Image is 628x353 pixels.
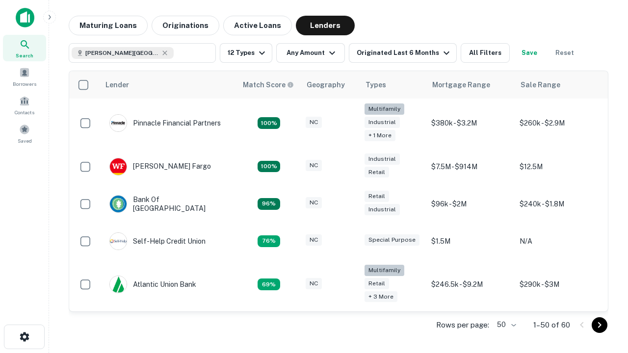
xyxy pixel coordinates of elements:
td: $290k - $3M [515,260,603,309]
div: Multifamily [365,265,404,276]
div: Capitalize uses an advanced AI algorithm to match your search with the best lender. The match sco... [243,79,294,90]
button: 12 Types [220,43,272,63]
div: Matching Properties: 15, hasApolloMatch: undefined [258,161,280,173]
a: Saved [3,120,46,147]
div: NC [306,160,322,171]
span: Search [16,51,33,59]
div: Multifamily [365,103,404,115]
td: N/A [515,223,603,260]
div: Retail [365,167,389,178]
div: Types [366,79,386,91]
img: picture [110,233,127,250]
button: Save your search to get updates of matches that match your search criteria. [514,43,545,63]
td: $96k - $2M [426,185,515,223]
button: All Filters [461,43,510,63]
div: Mortgage Range [432,79,490,91]
div: + 3 more [365,291,397,303]
td: $7.5M - $914M [426,148,515,185]
div: 50 [493,318,518,332]
span: Saved [18,137,32,145]
a: Search [3,35,46,61]
div: NC [306,117,322,128]
button: Maturing Loans [69,16,148,35]
button: Originations [152,16,219,35]
img: picture [110,196,127,212]
div: Atlantic Union Bank [109,276,196,293]
div: + 1 more [365,130,395,141]
div: Retail [365,278,389,289]
div: Retail [365,191,389,202]
div: Matching Properties: 26, hasApolloMatch: undefined [258,117,280,129]
div: [PERSON_NAME] Fargo [109,158,211,176]
div: Sale Range [521,79,560,91]
div: NC [306,278,322,289]
h6: Match Score [243,79,292,90]
div: Geography [307,79,345,91]
span: [PERSON_NAME][GEOGRAPHIC_DATA], [GEOGRAPHIC_DATA] [85,49,159,57]
p: 1–50 of 60 [533,319,570,331]
div: Special Purpose [365,234,419,246]
div: Matching Properties: 11, hasApolloMatch: undefined [258,235,280,247]
span: Borrowers [13,80,36,88]
div: Pinnacle Financial Partners [109,114,221,132]
a: Borrowers [3,63,46,90]
th: Capitalize uses an advanced AI algorithm to match your search with the best lender. The match sco... [237,71,301,99]
button: Active Loans [223,16,292,35]
iframe: Chat Widget [579,243,628,290]
div: Lender [105,79,129,91]
td: $12.5M [515,148,603,185]
td: $240k - $1.8M [515,185,603,223]
td: $380k - $3.2M [426,99,515,148]
img: picture [110,115,127,131]
th: Lender [100,71,237,99]
div: Originated Last 6 Months [357,47,452,59]
img: capitalize-icon.png [16,8,34,27]
div: NC [306,234,322,246]
button: Lenders [296,16,355,35]
div: Matching Properties: 14, hasApolloMatch: undefined [258,198,280,210]
button: Go to next page [592,317,607,333]
img: picture [110,276,127,293]
p: Rows per page: [436,319,489,331]
div: Industrial [365,117,400,128]
td: $1.5M [426,223,515,260]
span: Contacts [15,108,34,116]
button: Originated Last 6 Months [349,43,457,63]
img: picture [110,158,127,175]
div: Industrial [365,153,400,165]
th: Sale Range [515,71,603,99]
div: Bank Of [GEOGRAPHIC_DATA] [109,195,227,213]
div: Industrial [365,204,400,215]
div: NC [306,197,322,208]
button: Any Amount [276,43,345,63]
th: Geography [301,71,360,99]
td: $246.5k - $9.2M [426,260,515,309]
th: Mortgage Range [426,71,515,99]
a: Contacts [3,92,46,118]
div: Matching Properties: 10, hasApolloMatch: undefined [258,278,280,290]
td: $260k - $2.9M [515,99,603,148]
button: Reset [549,43,580,63]
th: Types [360,71,426,99]
div: Self-help Credit Union [109,232,206,250]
